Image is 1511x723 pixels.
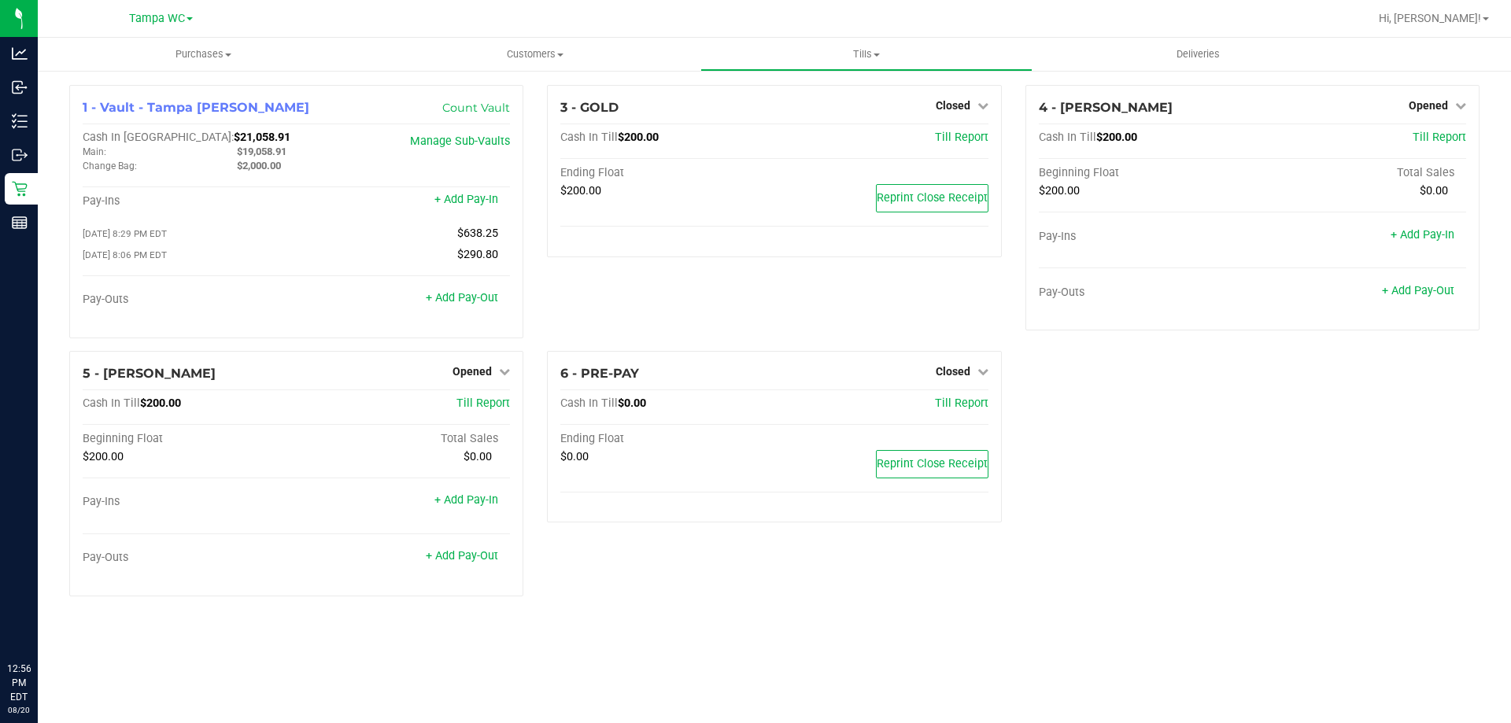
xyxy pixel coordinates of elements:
[83,146,106,157] span: Main:
[38,47,369,61] span: Purchases
[1382,284,1454,297] a: + Add Pay-Out
[700,38,1032,71] a: Tills
[83,131,234,144] span: Cash In [GEOGRAPHIC_DATA]:
[560,166,774,180] div: Ending Float
[83,293,297,307] div: Pay-Outs
[83,100,309,115] span: 1 - Vault - Tampa [PERSON_NAME]
[237,146,286,157] span: $19,058.91
[1413,131,1466,144] a: Till Report
[560,397,618,410] span: Cash In Till
[410,135,510,148] a: Manage Sub-Vaults
[1039,166,1253,180] div: Beginning Float
[297,432,511,446] div: Total Sales
[83,450,124,463] span: $200.00
[83,551,297,565] div: Pay-Outs
[7,704,31,716] p: 08/20
[442,101,510,115] a: Count Vault
[936,365,970,378] span: Closed
[16,597,63,644] iframe: Resource center
[1155,47,1241,61] span: Deliveries
[560,450,589,463] span: $0.00
[38,38,369,71] a: Purchases
[618,131,659,144] span: $200.00
[83,432,297,446] div: Beginning Float
[876,184,988,212] button: Reprint Close Receipt
[12,181,28,197] inline-svg: Retail
[560,131,618,144] span: Cash In Till
[83,194,297,208] div: Pay-Ins
[1252,166,1466,180] div: Total Sales
[83,366,216,381] span: 5 - [PERSON_NAME]
[560,184,601,197] span: $200.00
[140,397,181,410] span: $200.00
[560,100,619,115] span: 3 - GOLD
[369,38,700,71] a: Customers
[83,228,167,239] span: [DATE] 8:29 PM EDT
[877,457,988,470] span: Reprint Close Receipt
[1039,230,1253,244] div: Pay-Ins
[426,549,498,563] a: + Add Pay-Out
[237,160,281,172] span: $2,000.00
[1391,228,1454,242] a: + Add Pay-In
[434,193,498,206] a: + Add Pay-In
[701,47,1031,61] span: Tills
[12,113,28,129] inline-svg: Inventory
[1039,286,1253,300] div: Pay-Outs
[618,397,646,410] span: $0.00
[83,495,297,509] div: Pay-Ins
[370,47,700,61] span: Customers
[1039,100,1173,115] span: 4 - [PERSON_NAME]
[129,12,185,25] span: Tampa WC
[1379,12,1481,24] span: Hi, [PERSON_NAME]!
[83,249,167,260] span: [DATE] 8:06 PM EDT
[935,397,988,410] a: Till Report
[457,248,498,261] span: $290.80
[12,79,28,95] inline-svg: Inbound
[1039,184,1080,197] span: $200.00
[876,450,988,478] button: Reprint Close Receipt
[12,215,28,231] inline-svg: Reports
[83,397,140,410] span: Cash In Till
[83,160,137,172] span: Change Bag:
[7,662,31,704] p: 12:56 PM EDT
[12,46,28,61] inline-svg: Analytics
[12,147,28,163] inline-svg: Outbound
[936,99,970,112] span: Closed
[935,131,988,144] a: Till Report
[560,366,639,381] span: 6 - PRE-PAY
[1409,99,1448,112] span: Opened
[234,131,290,144] span: $21,058.91
[453,365,492,378] span: Opened
[1420,184,1448,197] span: $0.00
[464,450,492,463] span: $0.00
[1039,131,1096,144] span: Cash In Till
[456,397,510,410] a: Till Report
[426,291,498,304] a: + Add Pay-Out
[434,493,498,507] a: + Add Pay-In
[560,432,774,446] div: Ending Float
[877,191,988,205] span: Reprint Close Receipt
[1033,38,1364,71] a: Deliveries
[1096,131,1137,144] span: $200.00
[457,227,498,240] span: $638.25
